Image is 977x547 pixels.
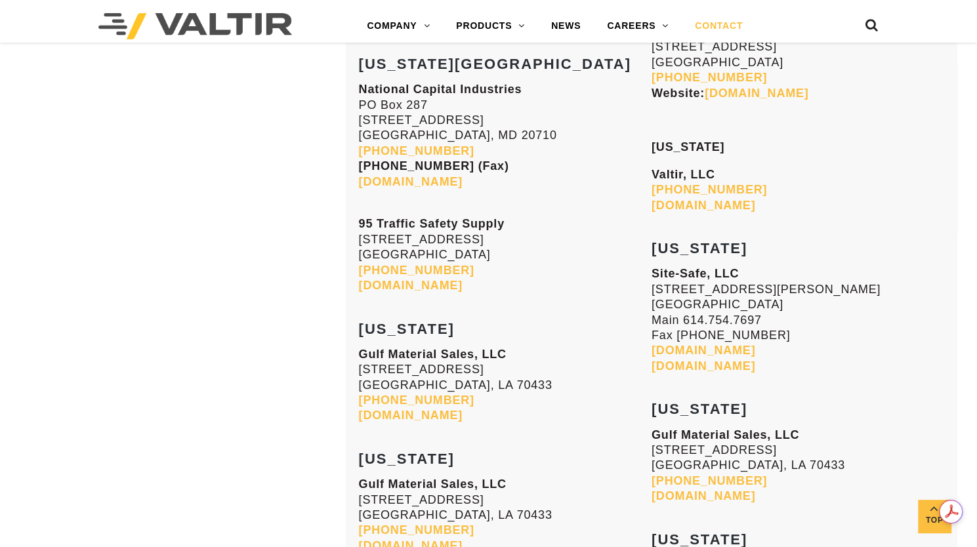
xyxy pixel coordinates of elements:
a: [DOMAIN_NAME] [359,409,463,422]
a: NEWS [538,13,594,39]
a: CONTACT [682,13,756,39]
a: [PHONE_NUMBER] [359,523,474,537]
a: [DOMAIN_NAME] [705,87,808,100]
strong: [US_STATE] [652,140,724,153]
strong: [US_STATE][GEOGRAPHIC_DATA] [359,56,631,72]
a: [PHONE_NUMBER] [652,183,767,196]
a: COMPANY [354,13,443,39]
p: [STREET_ADDRESS] [GEOGRAPHIC_DATA], LA 70433 [652,428,944,504]
p: PO Box 287 [STREET_ADDRESS] [GEOGRAPHIC_DATA], MD 20710 [359,82,652,190]
p: [STREET_ADDRESS] [GEOGRAPHIC_DATA] [652,24,944,101]
p: [STREET_ADDRESS][PERSON_NAME] [GEOGRAPHIC_DATA] Main 614.754.7697 Fax [PHONE_NUMBER] [652,266,944,374]
strong: Gulf Material Sales, LLC [359,477,507,491]
a: [PHONE_NUMBER] [652,71,767,84]
span: Top [918,513,951,528]
strong: Gulf Material Sales, LLC [359,348,507,361]
a: [PHONE_NUMBER] [359,394,474,407]
a: [DOMAIN_NAME] [652,359,755,373]
strong: [US_STATE] [652,240,747,256]
b: Valtir, LLC [652,168,715,181]
p: [STREET_ADDRESS] [GEOGRAPHIC_DATA], LA 70433 [359,347,652,424]
a: [PHONE_NUMBER] [359,264,474,277]
p: [STREET_ADDRESS] [GEOGRAPHIC_DATA] [359,201,652,293]
strong: [US_STATE] [652,401,747,417]
a: Top [918,500,951,533]
a: [PHONE_NUMBER] [359,144,474,157]
strong: [US_STATE] [359,451,455,467]
a: [DOMAIN_NAME] [652,489,755,502]
strong: Site-Safe, LLC [652,267,739,280]
a: [DOMAIN_NAME] [652,344,755,357]
strong: [US_STATE] [359,321,455,337]
strong: 95 Traffic Safety Supply [359,217,505,230]
a: [PHONE_NUMBER] [652,474,767,487]
strong: National Capital Industries [359,83,522,96]
img: Valtir [98,13,292,39]
a: CAREERS [594,13,682,39]
a: [DOMAIN_NAME] [359,175,463,188]
a: [DOMAIN_NAME] [652,199,755,212]
a: PRODUCTS [443,13,538,39]
strong: Website: [652,71,808,99]
a: [DOMAIN_NAME] [359,279,463,292]
strong: Gulf Material Sales, LLC [652,428,799,441]
strong: [PHONE_NUMBER] (Fax) [359,159,509,172]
